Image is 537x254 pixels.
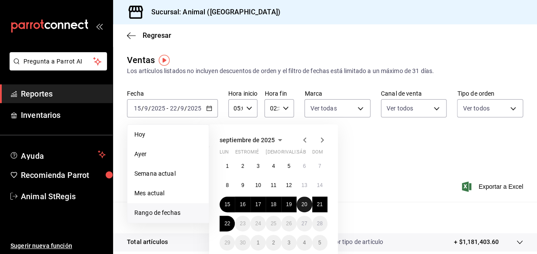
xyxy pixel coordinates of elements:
div: Ventas [127,53,155,67]
abbr: 21 de septiembre de 2025 [317,201,323,207]
abbr: 20 de septiembre de 2025 [301,201,307,207]
font: Inventarios [21,110,60,120]
button: 10 de septiembre de 2025 [250,177,266,193]
button: 26 de septiembre de 2025 [281,216,297,231]
p: Total artículos [127,237,168,247]
button: 29 de septiembre de 2025 [220,235,235,251]
font: Animal StRegis [21,192,76,201]
abbr: domingo [312,149,323,158]
abbr: 24 de septiembre de 2025 [255,221,261,227]
span: / [184,105,187,112]
span: - [167,105,168,112]
button: 1 de septiembre de 2025 [220,158,235,174]
abbr: miércoles [250,149,259,158]
abbr: viernes [281,149,305,158]
abbr: sábado [297,149,306,158]
button: 8 de septiembre de 2025 [220,177,235,193]
abbr: 8 de septiembre de 2025 [226,182,229,188]
button: 25 de septiembre de 2025 [266,216,281,231]
abbr: 22 de septiembre de 2025 [224,221,230,227]
font: Reportes [21,89,53,98]
input: ---- [187,105,202,112]
abbr: 14 de septiembre de 2025 [317,182,323,188]
abbr: 6 de septiembre de 2025 [303,163,306,169]
span: Regresar [143,31,171,40]
button: 12 de septiembre de 2025 [281,177,297,193]
abbr: 12 de septiembre de 2025 [286,182,292,188]
button: 3 de octubre de 2025 [281,235,297,251]
span: Rango de fechas [134,208,202,217]
label: Hora fin [264,90,294,97]
button: 5 de octubre de 2025 [312,235,327,251]
span: / [177,105,180,112]
abbr: 3 de septiembre de 2025 [257,163,260,169]
span: Ver todos [463,104,489,113]
button: 21 de septiembre de 2025 [312,197,327,212]
input: -- [169,105,177,112]
label: Fecha [127,90,218,97]
input: -- [180,105,184,112]
button: 15 de septiembre de 2025 [220,197,235,212]
button: 14 de septiembre de 2025 [312,177,327,193]
button: Exportar a Excel [464,181,523,192]
button: 6 de septiembre de 2025 [297,158,312,174]
abbr: 7 de septiembre de 2025 [318,163,321,169]
span: Semana actual [134,169,202,178]
abbr: 9 de septiembre de 2025 [241,182,244,188]
span: Ayer [134,150,202,159]
abbr: 10 de septiembre de 2025 [255,182,261,188]
button: 22 de septiembre de 2025 [220,216,235,231]
abbr: jueves [266,149,317,158]
abbr: 5 de octubre de 2025 [318,240,321,246]
p: + $1,181,403.60 [454,237,499,247]
span: Hoy [134,130,202,139]
span: / [141,105,144,112]
input: -- [133,105,141,112]
abbr: 23 de septiembre de 2025 [240,221,245,227]
label: Marca [304,90,370,97]
button: 4 de septiembre de 2025 [266,158,281,174]
img: Marcador de información sobre herramientas [159,55,170,66]
h3: Sucursal: Animal ([GEOGRAPHIC_DATA]) [144,7,280,17]
abbr: 17 de septiembre de 2025 [255,201,261,207]
button: 1 de octubre de 2025 [250,235,266,251]
abbr: 3 de octubre de 2025 [287,240,290,246]
abbr: 5 de septiembre de 2025 [287,163,290,169]
span: septiembre de 2025 [220,137,275,144]
abbr: 2 de octubre de 2025 [272,240,275,246]
font: Sugerir nueva función [10,242,72,249]
button: 13 de septiembre de 2025 [297,177,312,193]
button: 16 de septiembre de 2025 [235,197,250,212]
button: 7 de septiembre de 2025 [312,158,327,174]
label: Tipo de orden [457,90,523,97]
button: 20 de septiembre de 2025 [297,197,312,212]
button: 18 de septiembre de 2025 [266,197,281,212]
button: 19 de septiembre de 2025 [281,197,297,212]
abbr: 2 de septiembre de 2025 [241,163,244,169]
span: Pregunta a Parrot AI [23,57,93,66]
button: 28 de septiembre de 2025 [312,216,327,231]
abbr: martes [235,149,262,158]
abbr: 11 de septiembre de 2025 [270,182,276,188]
button: 11 de septiembre de 2025 [266,177,281,193]
span: Ver todas [310,104,337,113]
a: Pregunta a Parrot AI [6,63,107,72]
button: Pregunta a Parrot AI [10,52,107,70]
abbr: 25 de septiembre de 2025 [270,221,276,227]
abbr: 1 de septiembre de 2025 [226,163,229,169]
abbr: 19 de septiembre de 2025 [286,201,292,207]
abbr: lunes [220,149,229,158]
abbr: 28 de septiembre de 2025 [317,221,323,227]
button: 2 de septiembre de 2025 [235,158,250,174]
font: Recomienda Parrot [21,170,89,180]
button: 5 de septiembre de 2025 [281,158,297,174]
button: 3 de septiembre de 2025 [250,158,266,174]
button: 27 de septiembre de 2025 [297,216,312,231]
button: 24 de septiembre de 2025 [250,216,266,231]
button: Regresar [127,31,171,40]
font: Exportar a Excel [478,183,523,190]
abbr: 4 de septiembre de 2025 [272,163,275,169]
label: Canal de venta [381,90,447,97]
abbr: 18 de septiembre de 2025 [270,201,276,207]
